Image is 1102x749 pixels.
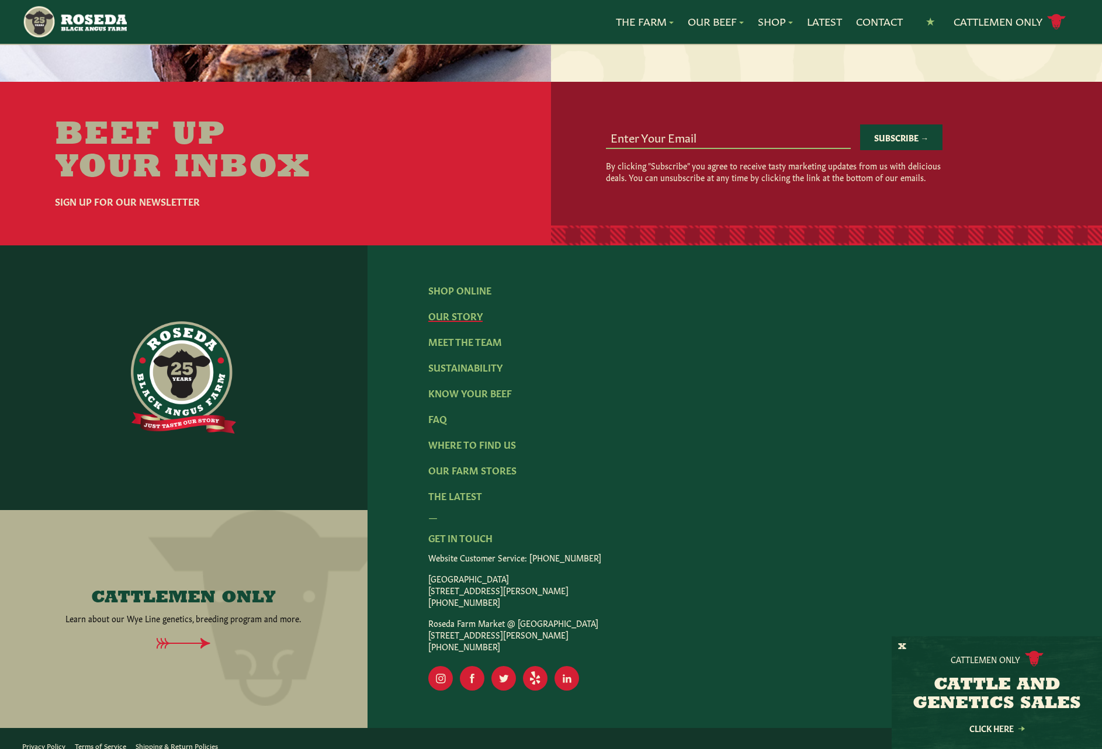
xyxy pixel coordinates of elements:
a: Contact [856,14,903,29]
p: Website Customer Service: [PHONE_NUMBER] [428,552,1041,563]
button: Subscribe → [860,124,942,150]
a: Latest [807,14,842,29]
a: FAQ [428,412,447,425]
a: Our Story [428,309,483,322]
a: Our Beef [688,14,744,29]
img: https://roseda.com/wp-content/uploads/2021/05/roseda-25-header.png [22,5,127,39]
a: Cattlemen Only [954,12,1066,32]
p: Cattlemen Only [951,653,1020,665]
h2: Beef Up Your Inbox [55,119,354,185]
a: The Farm [616,14,674,29]
p: Roseda Farm Market @ [GEOGRAPHIC_DATA] [STREET_ADDRESS][PERSON_NAME] [PHONE_NUMBER] [428,617,1041,652]
a: Visit Our Twitter Page [491,666,516,691]
h3: CATTLE AND GENETICS SALES [906,676,1087,713]
a: Click Here [944,724,1049,732]
a: CATTLEMEN ONLY Learn about our Wye Line genetics, breeding program and more. [30,589,337,624]
a: Meet The Team [428,335,502,348]
img: cattle-icon.svg [1025,651,1044,667]
a: Shop [758,14,793,29]
p: [GEOGRAPHIC_DATA] [STREET_ADDRESS][PERSON_NAME] [PHONE_NUMBER] [428,573,1041,608]
h4: CATTLEMEN ONLY [91,589,276,608]
a: Visit Our Instagram Page [428,666,453,691]
input: Enter Your Email [606,126,851,148]
a: Sustainability [428,360,503,373]
a: Visit Our LinkedIn Page [555,666,579,691]
a: Know Your Beef [428,386,512,399]
h6: Sign Up For Our Newsletter [55,194,354,208]
p: By clicking "Subscribe" you agree to receive tasty marketing updates from us with delicious deals... [606,159,942,183]
div: — [428,509,1041,523]
a: Where To Find Us [428,438,516,450]
a: Our Farm Stores [428,463,517,476]
button: X [898,641,906,653]
a: The Latest [428,489,482,502]
p: Learn about our Wye Line genetics, breeding program and more. [65,612,302,624]
a: Visit Our Yelp Page [523,666,547,691]
img: https://roseda.com/wp-content/uploads/2021/06/roseda-25-full@2x.png [131,321,236,434]
a: Visit Our Facebook Page [460,666,484,691]
a: Shop Online [428,283,491,296]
